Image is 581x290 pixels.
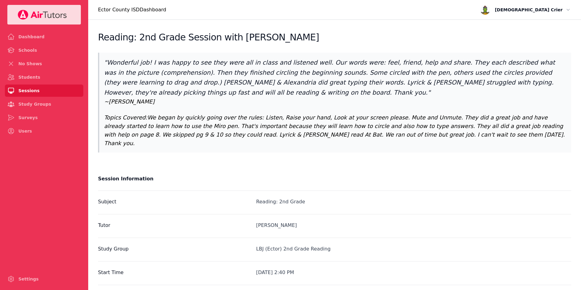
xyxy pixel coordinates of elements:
label: Start Time [98,269,255,276]
div: [PERSON_NAME] [256,222,571,229]
label: Study Group [98,245,255,253]
label: Tutor [98,222,255,229]
span: [DEMOGRAPHIC_DATA] Crier [495,6,563,13]
a: Dashboard [5,31,83,43]
a: Sessions [5,85,83,97]
a: Surveys [5,111,83,124]
h2: Reading: 2nd Grade Session with [PERSON_NAME] [98,32,319,43]
a: Study Groups [5,98,83,110]
a: Students [5,71,83,83]
img: avatar [480,5,490,15]
p: ~ [PERSON_NAME] [104,97,566,106]
img: Your Company [17,10,67,20]
p: Topics Covered: We began by quickly going over the rules: Listen, Raise your hand, Look at your s... [104,113,566,148]
div: LBJ (Ector) 2nd Grade Reading [256,245,571,253]
a: Settings [5,273,83,285]
a: No Shows [5,58,83,70]
p: " Wonderful job! I was happy to see they were all in class and listened well. Our words were: fee... [104,58,566,97]
label: Subject [98,198,255,205]
a: Users [5,125,83,137]
a: Schools [5,44,83,56]
div: Reading: 2nd Grade [256,198,571,205]
h2: Session Information [98,175,571,183]
div: [DATE] 2:40 PM [256,269,571,276]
